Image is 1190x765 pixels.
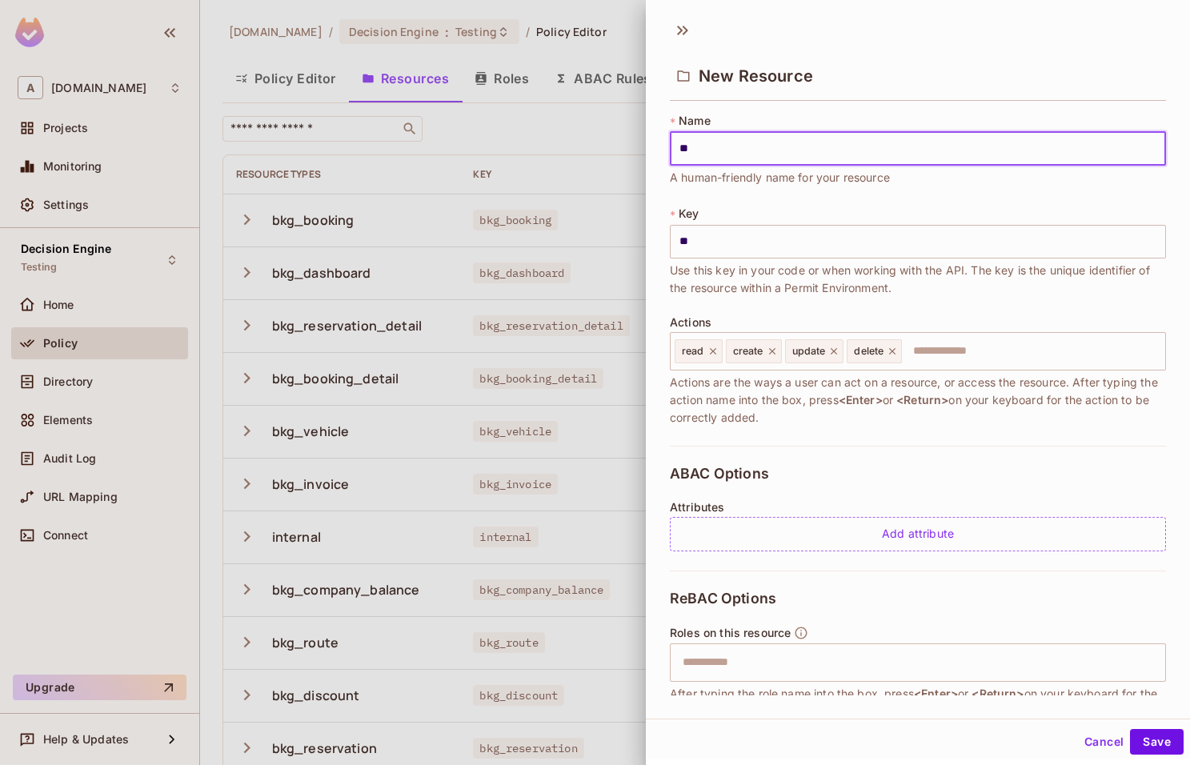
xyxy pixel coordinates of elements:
[682,345,704,358] span: read
[675,339,723,363] div: read
[839,393,883,407] span: <Enter>
[670,517,1166,551] div: Add attribute
[679,207,699,220] span: Key
[670,262,1166,297] span: Use this key in your code or when working with the API. The key is the unique identifier of the r...
[679,114,711,127] span: Name
[914,687,958,700] span: <Enter>
[847,339,902,363] div: delete
[670,627,791,639] span: Roles on this resource
[972,687,1024,700] span: <Return>
[670,466,769,482] span: ABAC Options
[699,66,813,86] span: New Resource
[670,685,1166,720] span: After typing the role name into the box, press or on your keyboard for the role to be correctly a...
[670,169,890,186] span: A human-friendly name for your resource
[1130,729,1184,755] button: Save
[670,374,1166,427] span: Actions are the ways a user can act on a resource, or access the resource. After typing the actio...
[785,339,844,363] div: update
[670,316,711,329] span: Actions
[670,591,776,607] span: ReBAC Options
[670,501,725,514] span: Attributes
[1078,729,1130,755] button: Cancel
[792,345,826,358] span: update
[733,345,763,358] span: create
[896,393,948,407] span: <Return>
[726,339,782,363] div: create
[854,345,883,358] span: delete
